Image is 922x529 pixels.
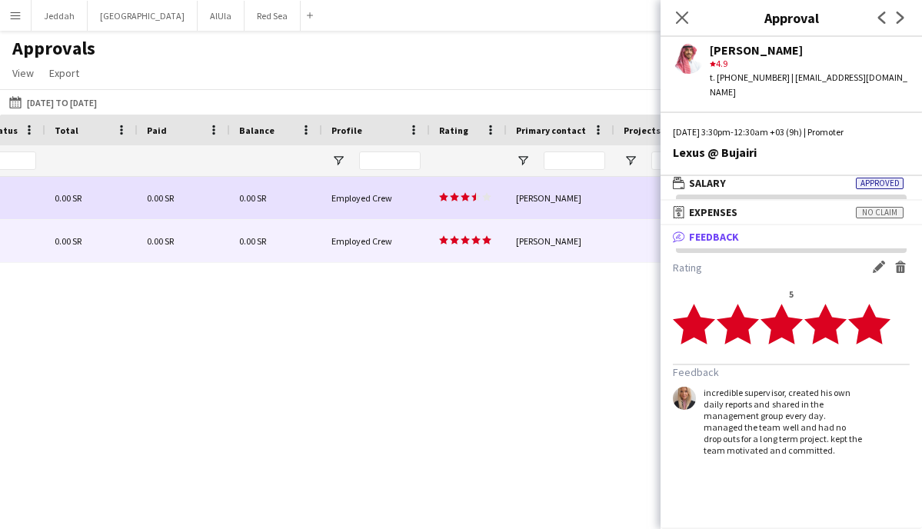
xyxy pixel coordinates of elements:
div: 5 [673,288,910,300]
span: Rating [439,125,468,136]
h3: Feedback [673,365,910,379]
input: Primary contact Filter Input [544,151,605,170]
div: [DATE] 3:30pm-12:30am +03 (9h) | Promoter [673,125,910,139]
span: 0.00 SR [239,192,266,204]
span: Employed Crew [331,235,392,247]
span: Feedback [689,230,739,244]
div: Lexus @ Bujairi [673,145,910,159]
mat-expansion-panel-header: Feedback [661,225,922,248]
span: 0.00 SR [55,192,82,204]
span: Expenses [689,205,737,219]
span: 0.00 SR [239,235,266,247]
h3: Approval [661,8,922,28]
span: 0.00 SR [55,235,82,247]
span: Approved [856,178,904,189]
span: No claim [856,207,904,218]
mat-expansion-panel-header: ExpensesNo claim [661,201,922,224]
button: Open Filter Menu [331,154,345,168]
span: Paid [147,125,167,136]
input: Profile Filter Input [359,151,421,170]
div: [PERSON_NAME] [710,43,910,57]
button: Open Filter Menu [624,154,637,168]
a: Export [43,63,85,83]
h3: Rating [673,261,910,276]
span: Export [49,66,79,80]
input: Projects Filter Input [651,151,713,170]
div: 4.9 [710,57,910,71]
button: AlUla [198,1,245,31]
span: Salary [689,176,726,190]
span: 0.00 SR [147,235,174,247]
span: Employed Crew [331,192,392,204]
button: Red Sea [245,1,301,31]
a: View [6,63,40,83]
button: Jeddah [32,1,88,31]
div: t. [PHONE_NUMBER] | [EMAIL_ADDRESS][DOMAIN_NAME] [710,71,910,98]
mat-expansion-panel-header: SalaryApproved [661,171,922,195]
button: [DATE] to [DATE] [6,93,100,111]
span: Total [55,125,78,136]
div: [PERSON_NAME] [507,177,614,219]
span: 0.00 SR [147,192,174,204]
span: Profile [331,125,362,136]
div: Feedback [661,248,922,476]
span: Projects [624,125,661,136]
div: [PERSON_NAME] [507,220,614,262]
span: View [12,66,34,80]
button: Open Filter Menu [516,154,530,168]
button: [GEOGRAPHIC_DATA] [88,1,198,31]
div: incredible supervisor, created his own daily reports and shared in the management group every day... [704,387,862,456]
span: Balance [239,125,275,136]
span: Primary contact [516,125,586,136]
